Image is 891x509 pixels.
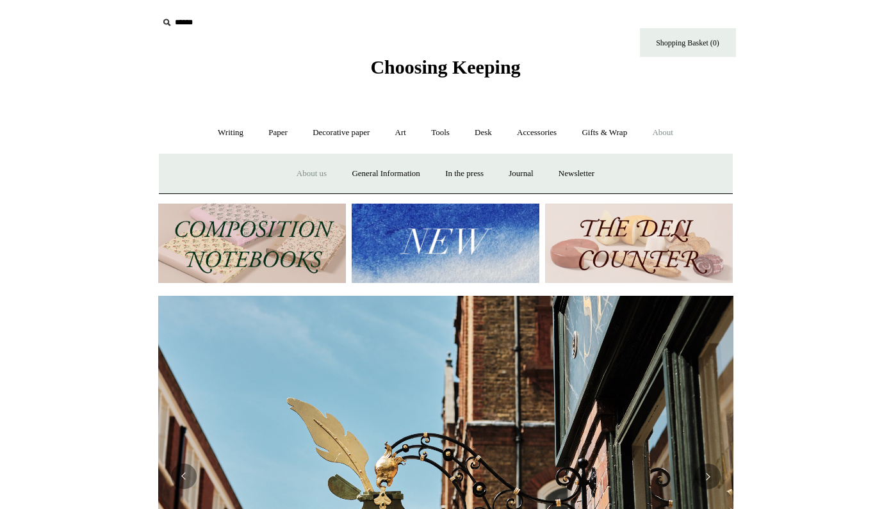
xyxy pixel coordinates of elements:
[384,116,418,150] a: Art
[257,116,299,150] a: Paper
[370,67,520,76] a: Choosing Keeping
[340,157,431,191] a: General Information
[171,464,197,489] button: Previous
[547,157,606,191] a: Newsletter
[570,116,639,150] a: Gifts & Wrap
[434,157,495,191] a: In the press
[420,116,461,150] a: Tools
[695,464,721,489] button: Next
[285,157,338,191] a: About us
[463,116,503,150] a: Desk
[301,116,381,150] a: Decorative paper
[641,116,685,150] a: About
[640,28,736,57] a: Shopping Basket (0)
[370,56,520,77] span: Choosing Keeping
[497,157,544,191] a: Journal
[206,116,255,150] a: Writing
[505,116,568,150] a: Accessories
[352,204,539,284] img: New.jpg__PID:f73bdf93-380a-4a35-bcfe-7823039498e1
[158,204,346,284] img: 202302 Composition ledgers.jpg__PID:69722ee6-fa44-49dd-a067-31375e5d54ec
[545,204,733,284] img: The Deli Counter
